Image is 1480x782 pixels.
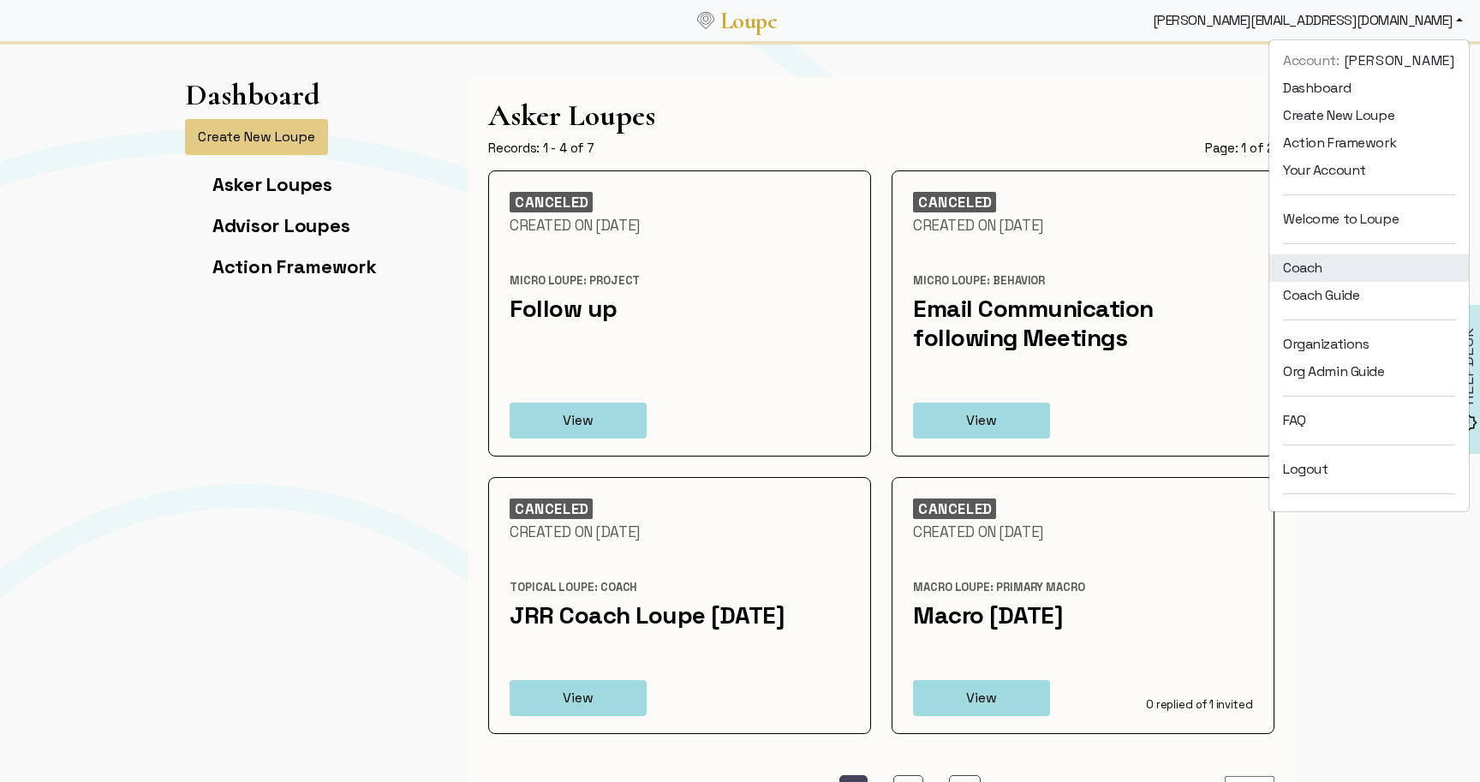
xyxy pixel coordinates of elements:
div: Created On [DATE] [510,522,850,541]
a: Coach Guide [1269,282,1469,309]
div: CANCELED [510,498,593,519]
div: Micro Loupe: Behavior [913,273,1253,289]
a: Welcome to Loupe [1269,206,1469,233]
div: Topical Loupe: Coach [510,580,850,595]
div: Records: 1 - 4 of 7 [488,140,594,157]
span: [PERSON_NAME] [1344,51,1455,71]
h1: Asker Loupes [488,98,1274,133]
a: Macro [DATE] [913,600,1063,630]
div: [PERSON_NAME][EMAIL_ADDRESS][DOMAIN_NAME] [1146,3,1470,38]
a: Create New Loupe [1269,102,1469,129]
div: CANCELED [913,498,996,519]
div: CANCELED [913,192,996,212]
button: View [510,403,647,439]
div: Created On [DATE] [510,216,850,235]
div: Created On [DATE] [913,522,1253,541]
a: Dashboard [1269,75,1469,102]
a: FAQ [1269,407,1469,434]
a: Action Framework [1269,129,1469,157]
span: Account: [1283,51,1340,69]
a: Asker Loupes [212,172,332,196]
a: Your Account [1269,157,1469,184]
button: View [913,680,1050,716]
div: Micro Loupe: Project [510,273,850,289]
button: View [510,680,647,716]
a: Action Framework [212,254,377,278]
a: Coach [1269,254,1469,282]
div: Created On [DATE] [913,216,1253,235]
app-left-page-nav: Dashboard [185,77,377,295]
h1: Dashboard [185,77,320,112]
div: 0 replied of 1 invited [1097,697,1253,713]
button: Create New Loupe [185,119,328,155]
a: JRR Coach Loupe [DATE] [510,600,785,630]
a: Loupe [714,5,783,37]
a: Follow up [510,293,618,324]
a: Email Communication following Meetings [913,293,1154,353]
img: Loupe Logo [697,12,714,29]
a: Advisor Loupes [212,213,349,237]
div: Page: 1 of 2 [1205,140,1274,157]
div: Macro Loupe: Primary Macro [913,580,1253,595]
div: CANCELED [510,192,593,212]
ul: [PERSON_NAME][EMAIL_ADDRESS][DOMAIN_NAME] [1269,47,1469,504]
a: Logout [1269,456,1469,483]
img: brightness_alert_FILL0_wght500_GRAD0_ops.svg [1459,413,1477,431]
a: Org Admin Guide [1269,358,1469,385]
a: Organizations [1269,331,1469,358]
button: View [913,403,1050,439]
